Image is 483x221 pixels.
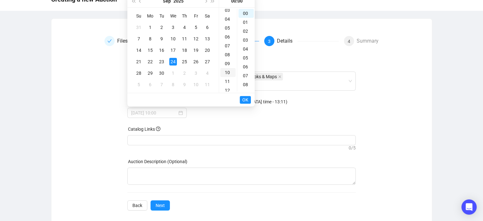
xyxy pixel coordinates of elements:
[190,67,202,79] td: 2025-10-03
[144,67,156,79] td: 2025-09-29
[238,27,254,36] div: 02
[144,10,156,22] th: Mo
[104,36,179,46] div: Files
[146,24,154,31] div: 1
[202,56,213,67] td: 2025-09-27
[158,58,165,66] div: 23
[146,69,154,77] div: 29
[156,10,167,22] th: Tu
[146,35,154,43] div: 8
[202,33,213,45] td: 2025-09-13
[249,73,277,80] span: Books & Maps
[220,68,236,77] div: 10
[127,200,147,211] button: Back
[169,81,177,88] div: 8
[220,77,236,86] div: 11
[192,35,200,43] div: 12
[167,10,179,22] th: We
[133,67,144,79] td: 2025-09-28
[132,202,142,209] span: Back
[158,69,165,77] div: 30
[268,39,271,44] span: 3
[220,41,236,50] div: 07
[202,45,213,56] td: 2025-09-20
[242,94,248,106] span: OK
[144,33,156,45] td: 2025-09-08
[181,24,188,31] div: 4
[156,22,167,33] td: 2025-09-02
[240,96,251,104] button: OK
[204,35,211,43] div: 13
[277,36,298,46] div: Details
[192,58,200,66] div: 26
[181,58,188,66] div: 25
[144,56,156,67] td: 2025-09-22
[192,81,200,88] div: 10
[181,46,188,54] div: 18
[278,75,281,78] span: close
[238,71,254,80] div: 07
[204,69,211,77] div: 4
[169,46,177,54] div: 17
[135,24,143,31] div: 31
[158,81,165,88] div: 7
[220,32,236,41] div: 06
[192,24,200,31] div: 5
[181,69,188,77] div: 2
[133,10,144,22] th: Su
[135,46,143,54] div: 14
[135,58,143,66] div: 21
[344,36,379,46] div: 4Summary
[238,80,254,89] div: 08
[156,56,167,67] td: 2025-09-23
[220,15,236,24] div: 04
[156,45,167,56] td: 2025-09-16
[179,10,190,22] th: Th
[151,200,170,211] button: Next
[179,22,190,33] td: 2025-09-04
[190,22,202,33] td: 2025-09-05
[144,79,156,90] td: 2025-10-06
[156,127,160,131] span: question-circle
[190,79,202,90] td: 2025-10-10
[133,22,144,33] td: 2025-08-31
[204,46,211,54] div: 20
[146,46,154,54] div: 15
[146,58,154,66] div: 22
[461,199,477,215] div: Open Intercom Messenger
[179,56,190,67] td: 2025-09-25
[128,127,160,132] span: Catalog Links
[133,33,144,45] td: 2025-09-07
[238,18,254,27] div: 01
[179,67,190,79] td: 2025-10-02
[238,36,254,45] div: 03
[158,46,165,54] div: 16
[131,109,177,116] input: Select date
[169,35,177,43] div: 10
[190,33,202,45] td: 2025-09-12
[204,81,211,88] div: 11
[167,22,179,33] td: 2025-09-03
[158,24,165,31] div: 2
[202,10,213,22] th: Sa
[135,35,143,43] div: 7
[238,45,254,53] div: 04
[192,46,200,54] div: 19
[179,33,190,45] td: 2025-09-11
[146,81,154,88] div: 6
[167,56,179,67] td: 2025-09-24
[190,45,202,56] td: 2025-09-19
[156,33,167,45] td: 2025-09-09
[144,45,156,56] td: 2025-09-15
[202,22,213,33] td: 2025-09-06
[264,36,339,46] div: 3Details
[133,56,144,67] td: 2025-09-21
[156,67,167,79] td: 2025-09-30
[169,24,177,31] div: 3
[357,36,379,46] div: Summary
[167,67,179,79] td: 2025-10-01
[220,59,236,68] div: 09
[127,145,356,150] div: 0 / 5
[133,45,144,56] td: 2025-09-14
[238,89,254,98] div: 09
